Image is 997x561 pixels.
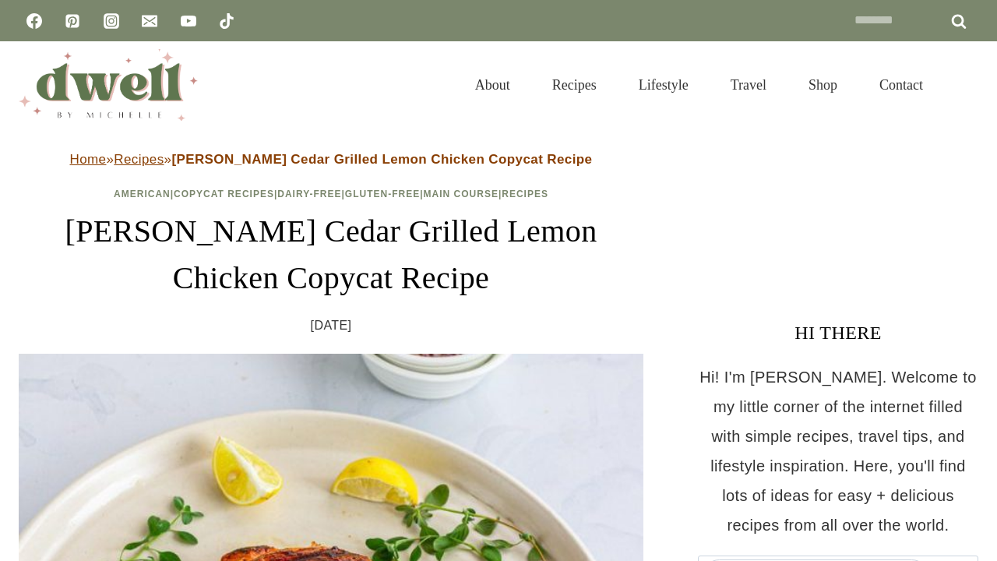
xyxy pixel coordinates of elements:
[698,319,978,347] h3: HI THERE
[531,58,618,112] a: Recipes
[19,5,50,37] a: Facebook
[710,58,787,112] a: Travel
[858,58,944,112] a: Contact
[787,58,858,112] a: Shop
[19,208,643,302] h1: [PERSON_NAME] Cedar Grilled Lemon Chicken Copycat Recipe
[96,5,127,37] a: Instagram
[277,189,341,199] a: Dairy-Free
[454,58,531,112] a: About
[114,152,164,167] a: Recipes
[618,58,710,112] a: Lifestyle
[311,314,352,337] time: [DATE]
[171,152,592,167] strong: [PERSON_NAME] Cedar Grilled Lemon Chicken Copycat Recipe
[57,5,88,37] a: Pinterest
[70,152,593,167] span: » »
[114,189,171,199] a: American
[19,49,198,121] img: DWELL by michelle
[174,189,274,199] a: Copycat Recipes
[502,189,548,199] a: Recipes
[134,5,165,37] a: Email
[454,58,944,112] nav: Primary Navigation
[173,5,204,37] a: YouTube
[424,189,498,199] a: Main Course
[114,189,548,199] span: | | | | |
[70,152,107,167] a: Home
[345,189,420,199] a: Gluten-Free
[952,72,978,98] button: View Search Form
[698,362,978,540] p: Hi! I'm [PERSON_NAME]. Welcome to my little corner of the internet filled with simple recipes, tr...
[211,5,242,37] a: TikTok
